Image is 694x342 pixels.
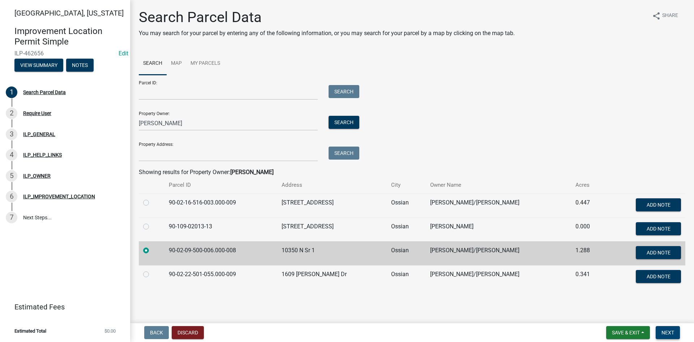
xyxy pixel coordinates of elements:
th: Parcel ID [164,177,277,194]
span: [GEOGRAPHIC_DATA], [US_STATE] [14,9,124,17]
div: ILP_HELP_LINKS [23,152,62,157]
td: 10350 N Sr 1 [277,241,387,265]
strong: [PERSON_NAME] [230,169,274,176]
div: ILP_GENERAL [23,132,55,137]
th: City [387,177,426,194]
h1: Search Parcel Data [139,9,515,26]
td: 0.341 [571,265,605,289]
div: 3 [6,128,17,140]
i: share [652,12,661,20]
a: Edit [119,50,128,57]
span: Next [661,330,674,335]
div: Search Parcel Data [23,90,66,95]
div: 7 [6,212,17,223]
button: Add Note [636,246,681,259]
wm-modal-confirm: Edit Application Number [119,50,128,57]
button: Search [329,147,359,160]
div: Require User [23,111,51,116]
button: Add Note [636,198,681,211]
td: 0.447 [571,194,605,218]
div: Showing results for Property Owner: [139,168,685,177]
wm-modal-confirm: Notes [66,63,94,68]
p: You may search for your parcel by entering any of the following information, or you may search fo... [139,29,515,38]
th: Owner Name [426,177,571,194]
div: 4 [6,149,17,161]
div: 2 [6,107,17,119]
button: Notes [66,59,94,72]
span: Estimated Total [14,329,46,333]
a: Search [139,52,167,75]
h4: Improvement Location Permit Simple [14,26,124,47]
td: Ossian [387,241,426,265]
a: Estimated Fees [6,300,119,314]
td: 90-02-22-501-055.000-009 [164,265,277,289]
div: 1 [6,86,17,98]
button: Next [656,326,680,339]
td: 1.288 [571,241,605,265]
span: Add Note [646,225,670,231]
td: 0.000 [571,218,605,241]
td: 90-02-16-516-003.000-009 [164,194,277,218]
span: $0.00 [104,329,116,333]
td: [PERSON_NAME] [426,218,571,241]
div: 6 [6,191,17,202]
button: Discard [172,326,204,339]
button: Add Note [636,270,681,283]
button: Back [144,326,169,339]
td: Ossian [387,218,426,241]
td: [PERSON_NAME]/[PERSON_NAME] [426,241,571,265]
div: ILP_IMPROVEMENT_LOCATION [23,194,95,199]
td: 1609 [PERSON_NAME] Dr [277,265,387,289]
th: Acres [571,177,605,194]
td: Ossian [387,265,426,289]
td: 90-109-02013-13 [164,218,277,241]
wm-modal-confirm: Summary [14,63,63,68]
div: ILP_OWNER [23,173,51,178]
a: My Parcels [186,52,224,75]
th: Address [277,177,387,194]
span: Save & Exit [612,330,640,335]
div: 5 [6,170,17,182]
button: View Summary [14,59,63,72]
button: Add Note [636,222,681,235]
span: Share [662,12,678,20]
td: [STREET_ADDRESS] [277,218,387,241]
button: Search [329,85,359,98]
td: 90-02-09-500-006.000-008 [164,241,277,265]
td: [PERSON_NAME]/[PERSON_NAME] [426,265,571,289]
span: Back [150,330,163,335]
td: [STREET_ADDRESS] [277,194,387,218]
td: Ossian [387,194,426,218]
button: shareShare [646,9,684,23]
span: Add Note [646,249,670,255]
span: Add Note [646,273,670,279]
span: Add Note [646,202,670,207]
button: Search [329,116,359,129]
a: Map [167,52,186,75]
button: Save & Exit [606,326,650,339]
span: ILP-462656 [14,50,116,57]
td: [PERSON_NAME]/[PERSON_NAME] [426,194,571,218]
